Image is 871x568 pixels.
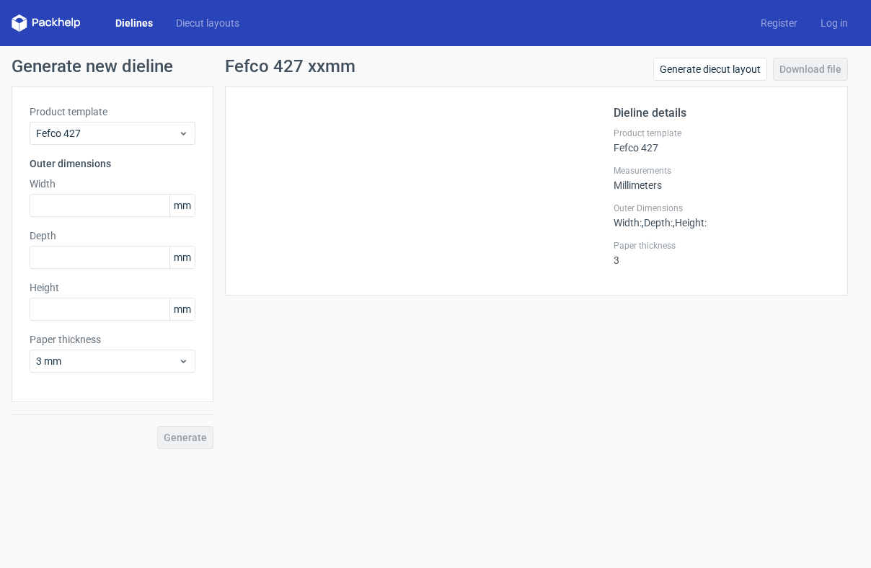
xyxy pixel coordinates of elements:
label: Height [30,280,195,295]
label: Width [30,177,195,191]
a: Log in [809,16,859,30]
label: Paper thickness [30,332,195,347]
h1: Generate new dieline [12,58,859,75]
span: mm [169,247,195,268]
span: mm [169,195,195,216]
div: Millimeters [614,165,830,191]
span: mm [169,298,195,320]
a: Diecut layouts [164,16,251,30]
label: Paper thickness [614,240,830,252]
div: 3 [614,240,830,266]
span: Fefco 427 [36,126,178,141]
span: Width : [614,217,642,228]
label: Product template [614,128,830,139]
h1: Fefco 427 xxmm [225,58,355,75]
h3: Outer dimensions [30,156,195,171]
h2: Dieline details [614,105,830,122]
a: Dielines [104,16,164,30]
div: Fefco 427 [614,128,830,154]
label: Depth [30,228,195,243]
label: Measurements [614,165,830,177]
label: Product template [30,105,195,119]
span: 3 mm [36,354,178,368]
a: Generate diecut layout [653,58,767,81]
span: , Height : [673,217,707,228]
label: Outer Dimensions [614,203,830,214]
span: , Depth : [642,217,673,228]
a: Register [749,16,809,30]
